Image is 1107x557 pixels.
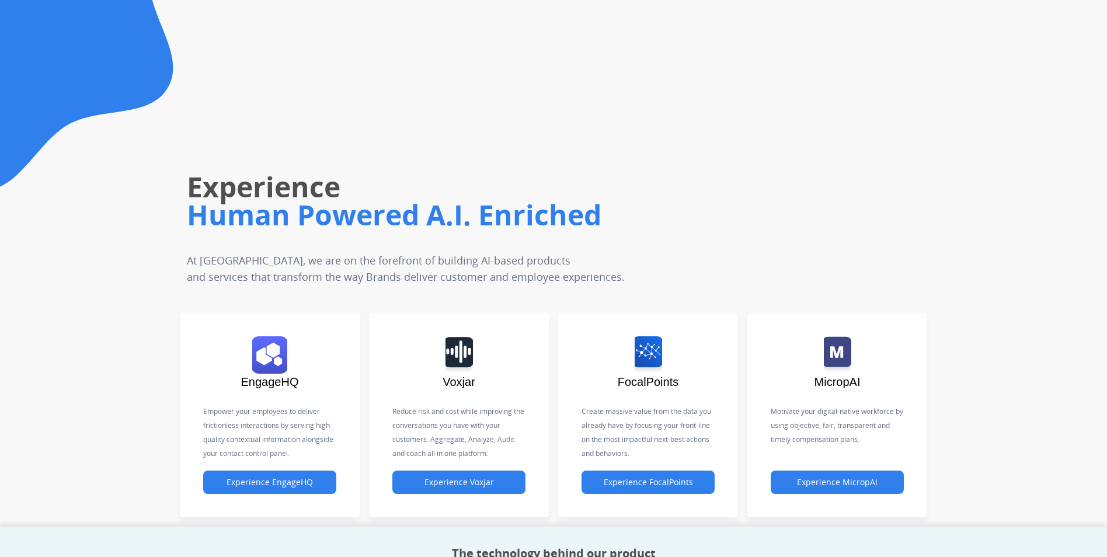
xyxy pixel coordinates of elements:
p: Empower your employees to deliver frictionless interactions by serving high quality contextual in... [203,405,336,461]
img: logo [635,336,662,374]
img: logo [445,336,473,374]
span: MicropAI [814,375,861,388]
a: Experience EngageHQ [203,478,336,488]
span: EngageHQ [241,375,299,388]
img: logo [824,336,851,374]
button: Experience EngageHQ [203,471,336,494]
p: Reduce risk and cost while improving the conversations you have with your customers. Aggregate, A... [392,405,525,461]
button: Experience Voxjar [392,471,525,494]
h1: Experience [187,168,782,206]
a: Experience FocalPoints [582,478,715,488]
button: Experience MicropAI [771,471,904,494]
p: Create massive value from the data you already have by focusing your front-line on the most impac... [582,405,715,461]
span: FocalPoints [618,375,679,388]
button: Experience FocalPoints [582,471,715,494]
h1: Human Powered A.I. Enriched [187,196,782,234]
a: Experience MicropAI [771,478,904,488]
a: Experience Voxjar [392,478,525,488]
p: Motivate your digital-native workforce by using objective, fair, transparent and timely compensat... [771,405,904,447]
img: logo [252,336,287,374]
span: Voxjar [443,375,475,388]
p: At [GEOGRAPHIC_DATA], we are on the forefront of building AI-based products and services that tra... [187,252,707,285]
